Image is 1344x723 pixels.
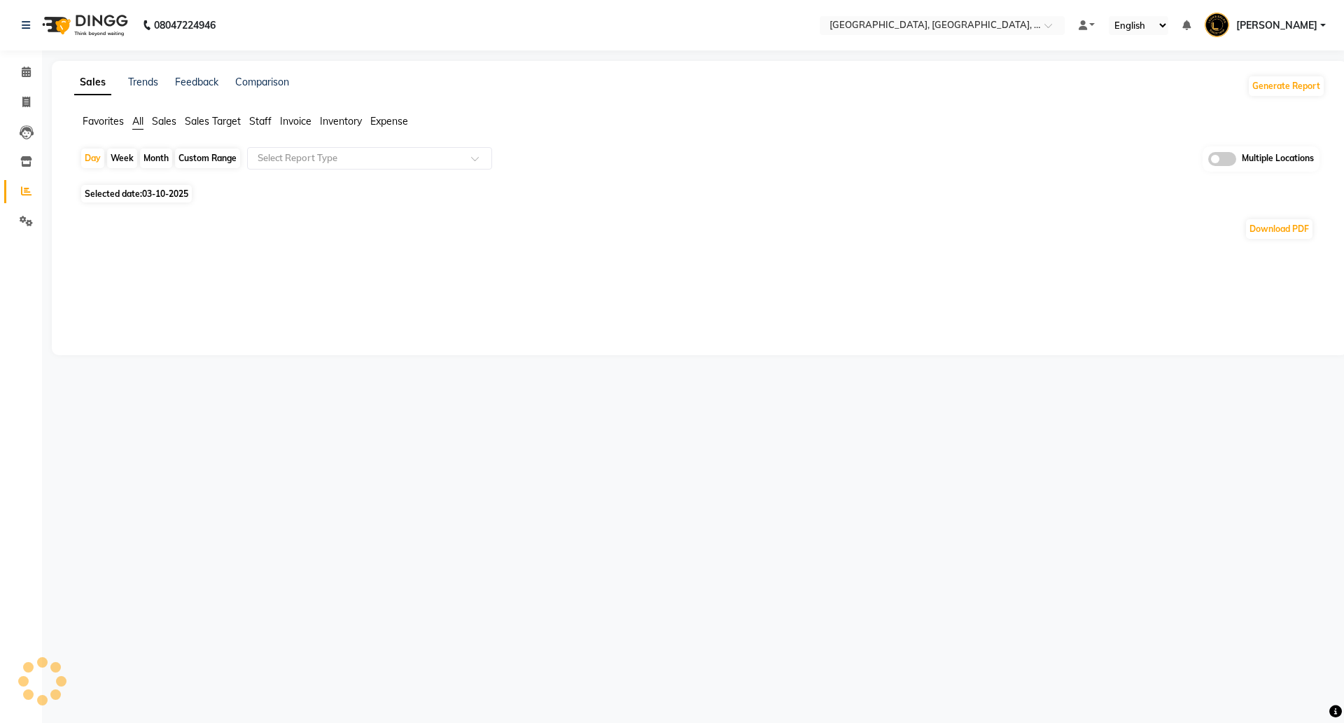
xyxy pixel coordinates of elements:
a: Trends [128,76,158,88]
span: Inventory [320,115,362,128]
img: Mangesh Mishra [1205,13,1229,37]
a: Sales [74,70,111,95]
div: Week [107,149,137,168]
img: logo [36,6,132,45]
span: Expense [370,115,408,128]
div: Month [140,149,172,168]
span: Multiple Locations [1242,152,1314,166]
span: Staff [249,115,272,128]
span: 03-10-2025 [142,188,188,199]
span: All [132,115,143,128]
button: Generate Report [1249,76,1324,96]
span: [PERSON_NAME] [1236,18,1317,33]
span: Sales Target [185,115,241,128]
a: Feedback [175,76,218,88]
b: 08047224946 [154,6,216,45]
div: Day [81,149,104,168]
span: Sales [152,115,176,128]
div: Custom Range [175,149,240,168]
button: Download PDF [1246,219,1312,239]
a: Comparison [235,76,289,88]
span: Selected date: [81,185,192,202]
span: Favorites [83,115,124,128]
span: Invoice [280,115,311,128]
